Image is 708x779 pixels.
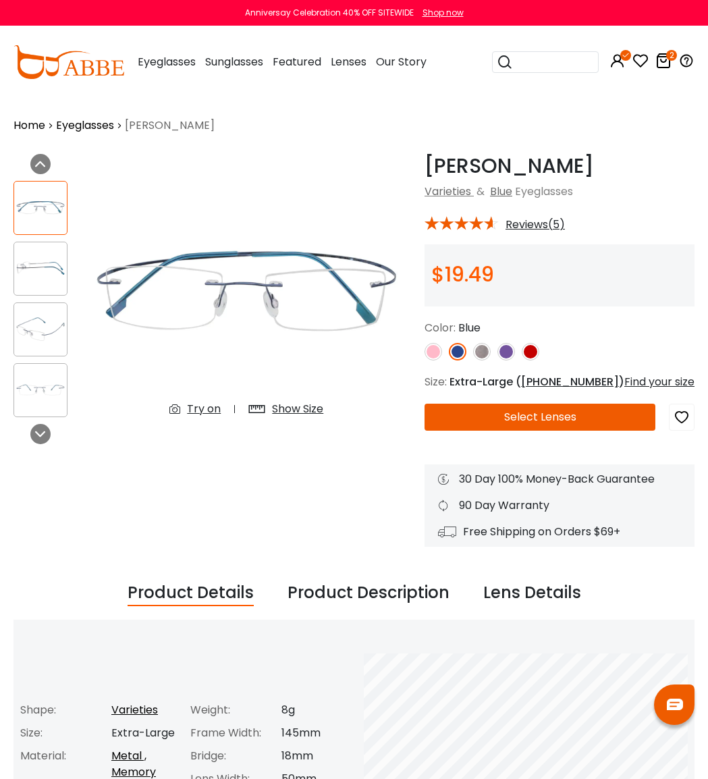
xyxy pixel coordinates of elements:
[128,581,254,606] div: Product Details
[125,117,215,134] span: [PERSON_NAME]
[190,725,281,741] div: Frame Width:
[506,219,565,231] span: Reviews(5)
[431,260,494,289] span: $19.49
[483,581,581,606] div: Lens Details
[423,7,464,19] div: Shop now
[272,401,323,417] div: Show Size
[425,154,695,178] h1: [PERSON_NAME]
[438,498,681,514] div: 90 Day Warranty
[425,320,456,335] span: Color:
[490,184,512,199] a: Blue
[474,184,487,199] span: &
[14,255,67,281] img: Olivia Blue Metal , Memory Eyeglasses , NosePads Frames from ABBE Glasses
[331,54,366,70] span: Lenses
[20,725,111,741] div: Size:
[14,194,67,221] img: Olivia Blue Metal , Memory Eyeglasses , NosePads Frames from ABBE Glasses
[416,7,464,18] a: Shop now
[187,401,221,417] div: Try on
[281,748,347,764] div: 18mm
[376,54,427,70] span: Our Story
[13,45,124,79] img: abbeglasses.com
[20,702,111,718] div: Shape:
[281,725,347,741] div: 145mm
[521,374,619,389] span: [PHONE_NUMBER]
[425,184,471,199] a: Varieties
[13,117,45,134] a: Home
[245,7,414,19] div: Anniversay Celebration 40% OFF SITEWIDE
[438,524,681,540] div: Free Shipping on Orders $69+
[281,702,347,718] div: 8g
[205,54,263,70] span: Sunglasses
[273,54,321,70] span: Featured
[624,374,695,390] div: Find your size
[190,702,281,718] div: Weight:
[438,471,681,487] div: 30 Day 100% Money-Back Guarantee
[56,117,114,134] a: Eyeglasses
[667,699,683,710] img: chat
[288,581,450,606] div: Product Description
[515,184,573,199] span: Eyeglasses
[190,748,281,764] div: Bridge:
[14,377,67,403] img: Olivia Blue Metal , Memory Eyeglasses , NosePads Frames from ABBE Glasses
[14,316,67,342] img: Olivia Blue Metal , Memory Eyeglasses , NosePads Frames from ABBE Glasses
[111,725,177,741] div: Extra-Large
[82,154,412,428] img: Olivia Blue Metal , Memory Eyeglasses , NosePads Frames from ABBE Glasses
[111,702,158,718] a: Varieties
[138,54,196,70] span: Eyeglasses
[655,55,672,71] a: 2
[425,374,447,389] span: Size:
[425,404,655,431] button: Select Lenses
[666,50,677,61] i: 2
[450,374,624,389] span: Extra-Large ( )
[458,320,481,335] span: Blue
